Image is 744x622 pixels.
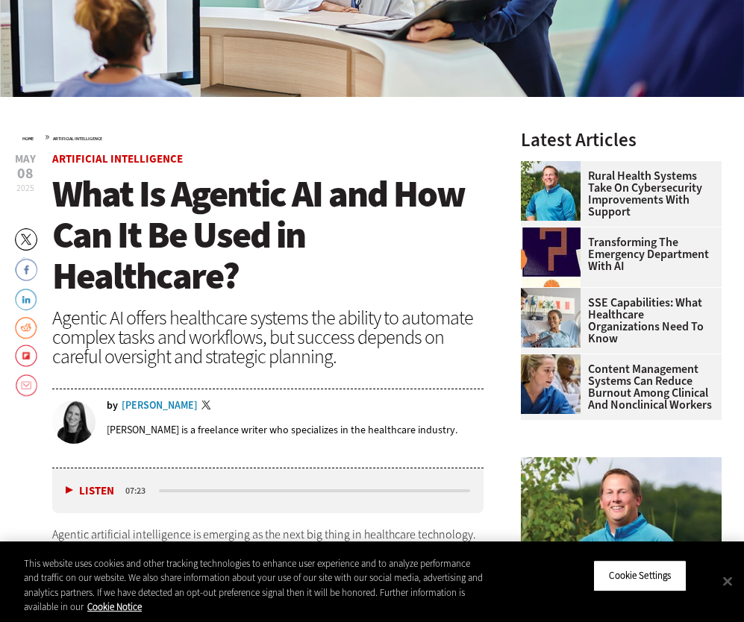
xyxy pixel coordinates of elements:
a: SSE Capabilities: What Healthcare Organizations Need to Know [521,297,713,345]
h3: Latest Articles [521,131,722,149]
span: May [15,154,36,165]
div: » [22,131,484,142]
button: Listen [66,486,114,497]
a: Twitter [201,400,215,412]
a: Doctor speaking with patient [521,288,588,300]
a: Transforming the Emergency Department with AI [521,236,713,272]
img: illustration of question mark [521,227,581,287]
span: 2025 [16,182,34,194]
a: Home [22,136,34,142]
a: [PERSON_NAME] [122,400,198,411]
a: nurses talk in front of desktop computer [521,354,588,366]
img: Erin Laviola [52,400,96,444]
a: Artificial Intelligence [53,136,102,142]
div: This website uses cookies and other tracking technologies to enhance user experience and to analy... [24,556,486,615]
img: Jim Roeder [521,457,722,608]
a: Rural Health Systems Take On Cybersecurity Improvements with Support [521,170,713,218]
a: Content Management Systems Can Reduce Burnout Among Clinical and Nonclinical Workers [521,363,713,411]
span: What Is Agentic AI and How Can It Be Used in Healthcare? [52,169,465,301]
span: 08 [15,166,36,181]
div: media player [52,468,484,513]
a: Jim Roeder [521,161,588,173]
p: Agentic artificial intelligence is emerging as the next big thing in healthcare technology. Intel... [52,525,484,601]
img: nurses talk in front of desktop computer [521,354,581,414]
a: Artificial Intelligence [52,151,183,166]
button: Cookie Settings [593,560,687,591]
div: Agentic AI offers healthcare systems the ability to automate complex tasks and workflows, but suc... [52,308,484,366]
div: duration [123,484,157,497]
a: illustration of question mark [521,227,588,239]
span: by [107,400,118,411]
p: [PERSON_NAME] is a freelance writer who specializes in the healthcare industry. [107,423,457,437]
img: Jim Roeder [521,161,581,221]
a: More information about your privacy [87,600,142,613]
button: Close [711,565,744,597]
img: Doctor speaking with patient [521,288,581,348]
